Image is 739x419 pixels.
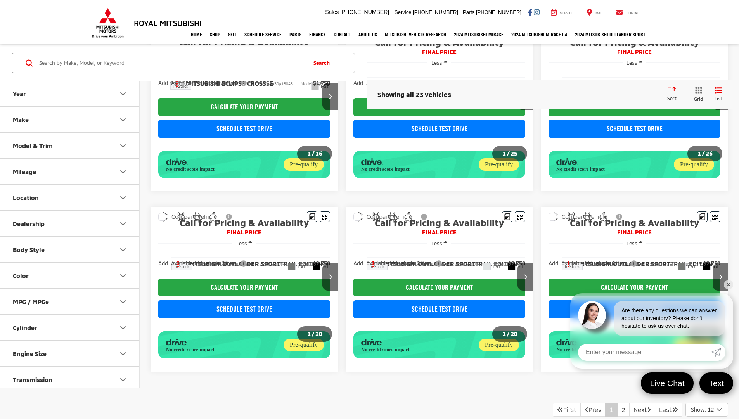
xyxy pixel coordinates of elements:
[134,19,202,27] h3: Royal Mitsubishi
[118,193,128,203] div: Location
[325,9,339,15] span: Sales
[355,25,381,44] a: About Us
[568,261,569,267] span: dropdown dots
[413,9,458,15] span: [PHONE_NUMBER]
[697,150,701,157] span: 1
[549,213,607,221] label: Compare Vehicle
[585,406,588,412] i: Previous Page
[170,77,184,90] button: Actions
[176,80,178,87] span: dropdown dots
[13,272,29,280] div: Color
[511,330,517,337] span: 20
[340,9,389,15] span: [PHONE_NUMBER]
[0,107,140,133] button: MakeMake
[613,209,626,225] button: View Disclaimer
[0,81,140,107] button: YearYear
[13,220,45,228] div: Dealership
[241,25,286,44] a: Schedule Service: Opens in a new tab
[614,301,725,336] div: Are there any questions we can answer about our inventory? Please don't hesitate to ask us over c...
[13,168,36,176] div: Mileage
[647,406,651,412] i: Next Page
[713,263,728,291] button: Next image
[118,115,128,125] div: Make
[0,211,140,237] button: DealershipDealership
[701,151,706,156] span: /
[706,150,713,157] span: 26
[118,323,128,332] div: Cylinder
[580,403,606,417] a: Previous PagePrev
[118,245,128,255] div: Body Style
[0,289,140,315] button: MPG / MPGeMPG / MPGe
[0,341,140,367] button: Engine SizeEngine Size
[709,87,728,102] button: List View
[0,367,140,393] button: TransmissionTransmission
[560,11,574,15] span: Service
[158,213,217,221] label: Compare Vehicle
[224,25,241,44] a: Sell
[581,9,608,16] a: Map
[667,95,677,100] span: Sort
[367,257,380,271] button: Actions
[655,403,682,417] a: LastLast Page
[0,185,140,211] button: LocationLocation
[187,25,206,44] a: Home
[545,9,580,16] a: Service
[528,9,532,15] a: Facebook: Click to visit our Facebook page
[685,87,709,102] button: Grid View
[502,150,506,157] span: 1
[705,378,728,388] span: Text
[0,159,140,185] button: MileageMileage
[502,330,506,337] span: 1
[206,25,224,44] a: Shop
[517,263,533,291] button: Next image
[0,237,140,263] button: Body StyleBody Style
[315,150,322,157] span: 16
[641,372,694,394] a: Live Chat
[13,350,47,358] div: Engine Size
[118,297,128,306] div: MPG / MPGe
[506,151,511,156] span: /
[381,25,450,44] a: Mitsubishi Vehicle Research
[578,344,711,361] input: Enter your message
[0,263,140,289] button: ColorColor
[562,77,576,90] button: Actions
[672,406,678,412] i: Last Page
[595,11,602,15] span: Map
[311,331,315,337] span: /
[617,403,630,417] a: 2
[0,315,140,341] button: CylinderCylinder
[118,141,128,151] div: Model & Trim
[118,375,128,384] div: Transmission
[286,25,305,44] a: Parts: Opens in a new tab
[463,9,474,15] span: Parts
[0,133,140,159] button: Model & TrimModel & Trim
[118,219,128,229] div: Dealership
[118,271,128,280] div: Color
[699,372,733,394] a: Text
[450,25,507,44] a: 2024 Mitsubishi Mirage
[315,330,322,337] span: 20
[626,11,641,15] span: Contact
[13,116,29,124] div: Make
[306,53,341,73] button: Search
[223,209,236,225] button: View Disclaimer
[13,246,45,254] div: Body Style
[694,96,703,102] span: Grid
[353,213,412,221] label: Compare Vehicle
[13,142,53,150] div: Model & Trim
[663,87,685,102] button: Select sort value
[511,150,517,157] span: 25
[562,257,575,271] button: Actions
[118,349,128,358] div: Engine Size
[506,331,511,337] span: /
[13,298,49,306] div: MPG / MPGe
[13,194,39,202] div: Location
[715,95,722,102] span: List
[90,8,125,38] img: Mitsubishi
[307,150,311,157] span: 1
[13,376,52,384] div: Transmission
[13,90,26,98] div: Year
[38,54,306,72] input: Search by Make, Model, or Keyword
[322,83,338,110] button: Next image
